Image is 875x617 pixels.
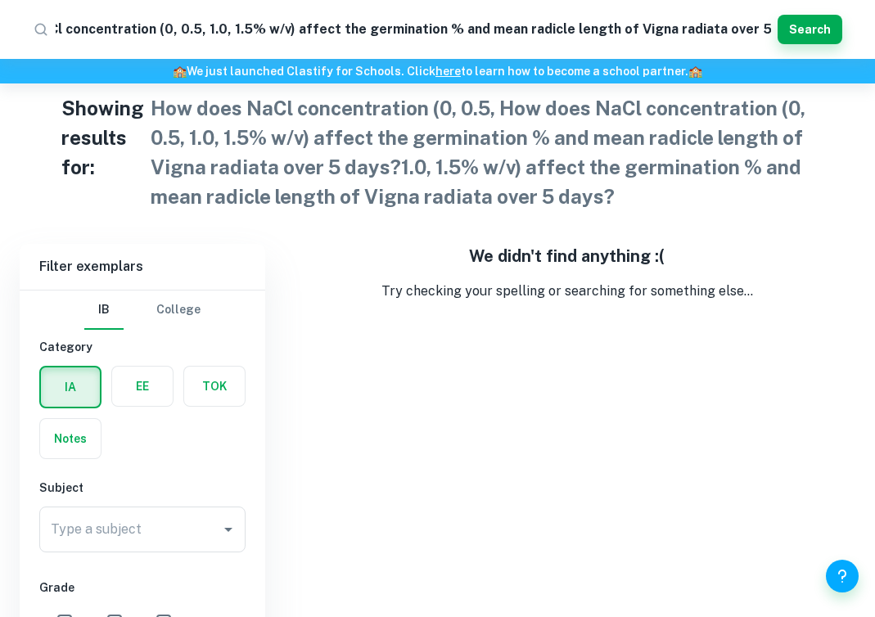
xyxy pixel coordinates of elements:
button: IB [84,290,124,330]
input: Search for any exemplars... [56,16,771,43]
h6: Filter exemplars [20,244,265,290]
button: IA [41,367,100,407]
button: College [156,290,201,330]
h1: Showing results for: [61,93,144,211]
h5: We didn't find anything :( [278,244,855,268]
button: Search [778,15,842,44]
h6: Category [39,338,246,356]
p: Try checking your spelling or searching for something else... [278,281,855,301]
span: 🏫 [173,65,187,78]
h6: Subject [39,479,246,497]
button: TOK [184,367,245,406]
a: here [435,65,461,78]
button: Notes [40,419,101,458]
div: Filter type choice [84,290,201,330]
button: EE [112,367,173,406]
h1: How does NaCl concentration (0, 0.5, How does NaCl concentration (0, 0.5, 1.0, 1.5% w/v) affect t... [151,93,814,211]
button: Help and Feedback [826,560,859,592]
span: 🏫 [688,65,702,78]
button: Open [217,518,240,541]
h6: We just launched Clastify for Schools. Click to learn how to become a school partner. [3,62,872,80]
h6: Grade [39,579,246,597]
